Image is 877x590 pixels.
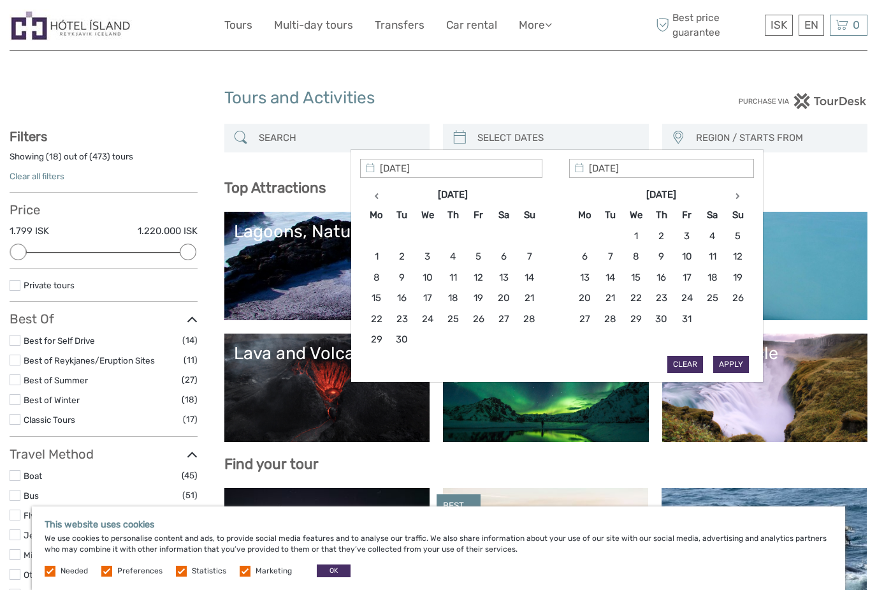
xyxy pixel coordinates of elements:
td: 21 [517,288,542,309]
td: 7 [598,247,623,267]
td: 16 [389,288,415,309]
th: Mo [364,205,389,226]
td: 5 [725,226,751,246]
b: Top Attractions [224,179,326,196]
td: 9 [389,267,415,288]
th: Sa [700,205,725,226]
a: Golden Circle [672,343,859,432]
td: 29 [364,329,389,350]
a: Transfers [375,16,424,34]
span: (17) [183,412,198,427]
h5: This website uses cookies [45,519,832,530]
span: ISK [771,18,787,31]
a: Lagoons, Nature Baths and Spas [234,221,859,311]
td: 24 [674,288,700,309]
label: 473 [92,151,107,163]
td: 13 [491,267,517,288]
span: (51) [182,488,198,503]
a: Flying [24,510,47,520]
div: Golden Circle [672,343,859,364]
a: Boat [24,471,42,481]
label: 18 [49,151,59,163]
td: 21 [598,288,623,309]
td: 22 [364,309,389,329]
a: Best of Reykjanes/Eruption Sites [24,355,155,365]
td: 15 [364,288,389,309]
button: REGION / STARTS FROM [690,128,862,149]
td: 28 [517,309,542,329]
td: 24 [415,309,440,329]
th: Sa [491,205,517,226]
td: 8 [364,267,389,288]
td: 9 [649,247,674,267]
span: Best price guarantee [653,11,762,39]
a: Car rental [446,16,497,34]
td: 1 [623,226,649,246]
td: 12 [466,267,491,288]
button: Clear [667,356,703,372]
a: Bus [24,490,39,501]
td: 26 [466,309,491,329]
label: Preferences [117,566,163,577]
a: Northern Lights in [GEOGRAPHIC_DATA] [453,343,639,432]
a: Best for Self Drive [24,336,95,346]
img: Hótel Ísland [10,10,132,41]
td: 14 [598,267,623,288]
button: Open LiveChat chat widget [147,20,162,35]
td: 20 [491,288,517,309]
td: 4 [440,247,466,267]
h3: Travel Method [10,446,198,462]
img: PurchaseViaTourDesk.png [738,93,867,109]
th: Tu [389,205,415,226]
b: Find your tour [224,455,319,473]
a: Mini Bus / Car [24,550,78,560]
td: 31 [674,309,700,329]
a: Jeep / 4x4 [24,530,68,540]
td: 5 [466,247,491,267]
th: We [623,205,649,226]
td: 20 [572,288,598,309]
p: We're away right now. Please check back later! [18,22,144,33]
label: 1.799 ISK [10,225,49,238]
a: More [519,16,552,34]
td: 23 [649,288,674,309]
td: 27 [572,309,598,329]
span: (45) [182,468,198,483]
a: Best of Winter [24,395,80,405]
td: 30 [389,329,415,350]
td: 26 [725,288,751,309]
div: EN [799,15,824,36]
a: Classic Tours [24,415,75,425]
td: 4 [700,226,725,246]
td: 15 [623,267,649,288]
label: Needed [61,566,88,577]
div: BEST SELLER [437,494,481,526]
td: 8 [623,247,649,267]
div: Lagoons, Nature Baths and Spas [234,221,859,242]
a: Other / Non-Travel [24,570,98,580]
h1: Tours and Activities [224,88,653,108]
th: [DATE] [389,185,517,205]
button: OK [317,564,351,577]
th: Fr [674,205,700,226]
th: Fr [466,205,491,226]
input: SEARCH [254,127,424,149]
td: 11 [700,247,725,267]
a: Best of Summer [24,375,88,385]
td: 18 [440,288,466,309]
h3: Best Of [10,311,198,327]
input: SELECT DATES [472,127,642,149]
td: 19 [466,288,491,309]
h3: Price [10,202,198,218]
td: 30 [649,309,674,329]
td: 6 [491,247,517,267]
td: 7 [517,247,542,267]
th: Th [649,205,674,226]
button: Apply [713,356,749,372]
a: Tours [224,16,252,34]
a: Multi-day tours [274,16,353,34]
td: 28 [598,309,623,329]
a: Lava and Volcanoes [234,343,421,432]
td: 10 [415,267,440,288]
